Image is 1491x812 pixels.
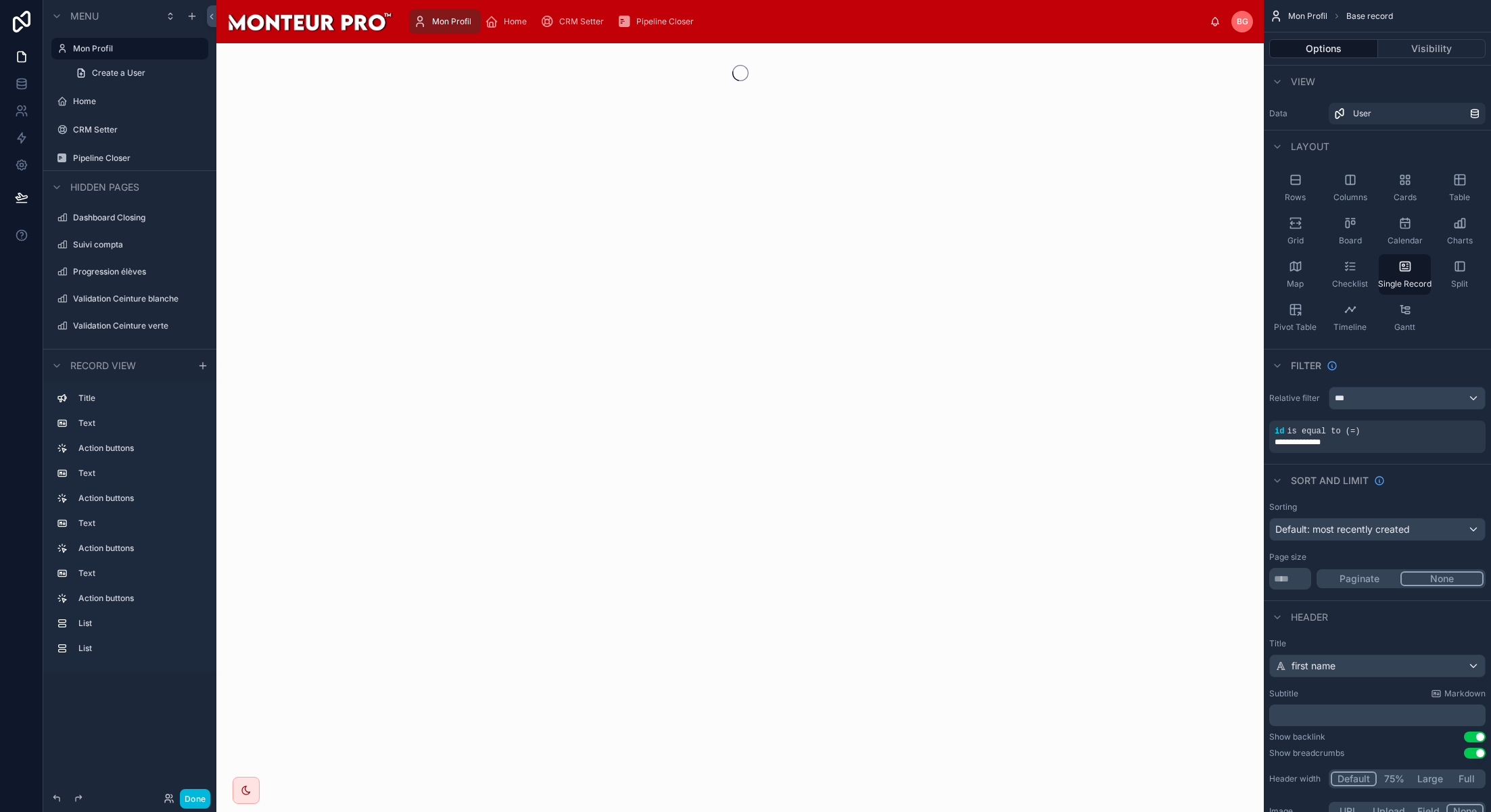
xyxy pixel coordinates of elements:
span: Table [1449,192,1470,203]
span: id [1275,427,1284,436]
button: Board [1324,211,1376,252]
span: Rows [1285,192,1306,203]
label: Relative filter [1269,393,1323,404]
label: Home [73,96,200,107]
span: Filter [1291,359,1321,373]
button: Default: most recently created [1269,518,1486,541]
button: Timeline [1324,297,1376,338]
img: App logo [227,11,393,32]
button: Done [180,789,210,809]
span: Checklist [1332,279,1368,289]
label: Page size [1269,552,1306,563]
label: Header width [1269,773,1323,784]
label: Progression élèves [73,266,200,277]
button: Paginate [1319,571,1400,586]
span: Mon Profil [1288,11,1327,22]
span: Sort And Limit [1291,474,1369,487]
span: Create a User [92,68,145,78]
span: Pipeline Closer [636,16,694,27]
button: None [1400,571,1484,586]
span: Grid [1287,235,1304,246]
span: Single Record [1378,279,1431,289]
button: Columns [1324,168,1376,208]
a: Validation Ceinture blanche [73,293,200,304]
button: Large [1411,771,1449,786]
span: Header [1291,611,1328,624]
label: Title [1269,638,1486,649]
span: Timeline [1333,322,1367,333]
span: Menu [70,9,99,23]
label: List [78,618,197,629]
button: 75% [1377,771,1411,786]
label: Suivi compta [73,239,200,250]
button: Split [1434,254,1486,295]
span: Default: most recently created [1275,523,1410,535]
label: CRM Setter [73,124,200,135]
span: Board [1339,235,1362,246]
button: Table [1434,168,1486,208]
button: Grid [1269,211,1321,252]
label: Action buttons [78,543,197,554]
span: Gantt [1394,322,1415,333]
a: User [1329,103,1486,124]
span: Map [1287,279,1304,289]
label: Text [78,468,197,479]
button: Cards [1379,168,1431,208]
span: Layout [1291,140,1329,153]
label: Action buttons [78,443,197,454]
span: Columns [1333,192,1367,203]
span: Cards [1394,192,1417,203]
span: Mon Profil [432,16,471,27]
label: Dashboard Closing [73,212,200,223]
button: Map [1269,254,1321,295]
label: Action buttons [78,593,197,604]
a: Create a User [68,62,208,84]
span: User [1353,108,1371,119]
span: Home [504,16,527,27]
label: Text [78,418,197,429]
span: Split [1451,279,1468,289]
div: scrollable content [404,7,1210,37]
div: scrollable content [1269,704,1486,726]
button: Options [1269,39,1378,58]
button: Charts [1434,211,1486,252]
a: Home [481,9,536,34]
label: Pipeline Closer [73,153,200,164]
div: Show breadcrumbs [1269,748,1344,759]
button: Single Record [1379,254,1431,295]
span: Pivot Table [1274,322,1317,333]
a: Mon Profil [409,9,481,34]
span: Calendar [1388,235,1423,246]
button: Full [1449,771,1484,786]
span: Hidden pages [70,181,139,194]
label: List [78,643,197,654]
label: Text [78,518,197,529]
span: Markdown [1444,688,1486,699]
span: Charts [1447,235,1473,246]
span: Record view [70,359,136,373]
div: Show backlink [1269,732,1325,742]
label: Mon Profil [73,43,200,54]
button: Pivot Table [1269,297,1321,338]
label: Title [78,393,197,404]
label: Sorting [1269,502,1297,512]
label: Action buttons [78,493,197,504]
button: Default [1331,771,1377,786]
button: Gantt [1379,297,1431,338]
span: View [1291,75,1315,89]
a: Markdown [1431,688,1486,699]
span: is equal to (=) [1287,427,1360,436]
a: CRM Setter [536,9,613,34]
button: Calendar [1379,211,1431,252]
a: Pipeline Closer [613,9,703,34]
span: CRM Setter [559,16,604,27]
span: Base record [1346,11,1393,22]
label: Validation Ceinture verte [73,320,200,331]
